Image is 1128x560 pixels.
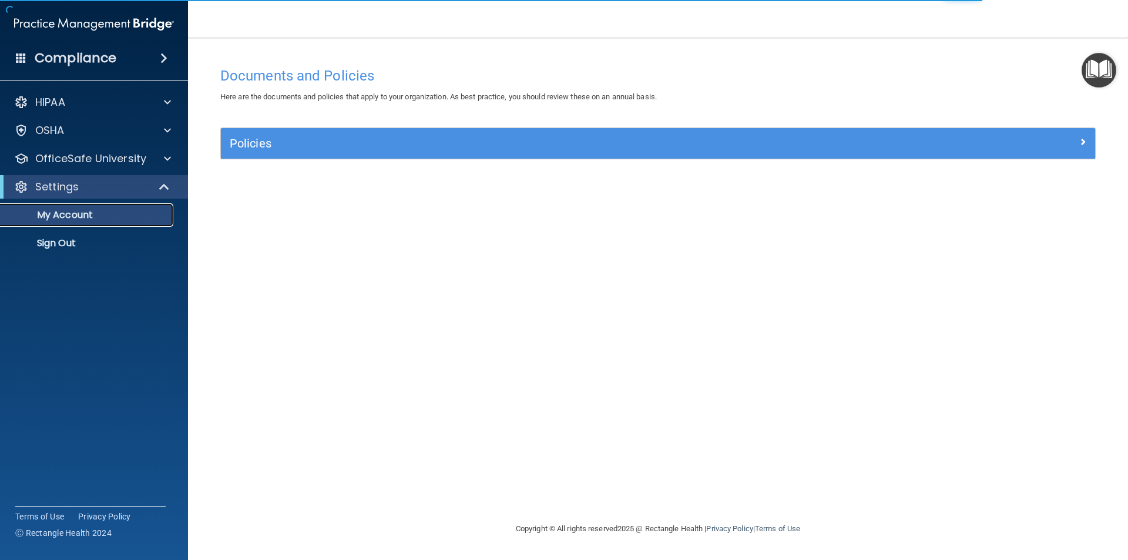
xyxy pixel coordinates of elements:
[706,524,753,533] a: Privacy Policy
[15,511,64,522] a: Terms of Use
[230,137,868,150] h5: Policies
[14,180,170,194] a: Settings
[220,92,657,101] span: Here are the documents and policies that apply to your organization. As best practice, you should...
[14,95,171,109] a: HIPAA
[8,237,168,249] p: Sign Out
[14,152,171,166] a: OfficeSafe University
[15,527,112,539] span: Ⓒ Rectangle Health 2024
[230,134,1086,153] a: Policies
[35,50,116,66] h4: Compliance
[444,510,872,548] div: Copyright © All rights reserved 2025 @ Rectangle Health | |
[925,477,1114,524] iframe: Drift Widget Chat Controller
[8,209,168,221] p: My Account
[14,12,174,36] img: PMB logo
[78,511,131,522] a: Privacy Policy
[35,123,65,138] p: OSHA
[14,123,171,138] a: OSHA
[1082,53,1116,88] button: Open Resource Center
[35,152,146,166] p: OfficeSafe University
[35,180,79,194] p: Settings
[755,524,800,533] a: Terms of Use
[220,68,1096,83] h4: Documents and Policies
[35,95,65,109] p: HIPAA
